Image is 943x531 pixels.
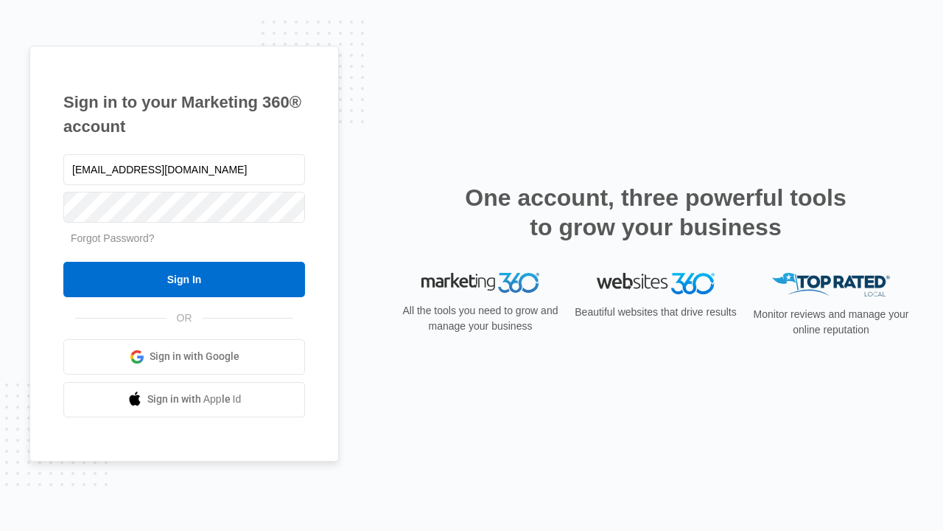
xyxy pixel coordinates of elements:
[772,273,890,297] img: Top Rated Local
[150,349,239,364] span: Sign in with Google
[63,339,305,375] a: Sign in with Google
[71,232,155,244] a: Forgot Password?
[63,262,305,297] input: Sign In
[421,273,539,294] img: Marketing 360
[460,183,851,242] h2: One account, three powerful tools to grow your business
[573,305,738,320] p: Beautiful websites that drive results
[63,90,305,139] h1: Sign in to your Marketing 360® account
[63,382,305,417] a: Sign in with Apple Id
[749,307,914,338] p: Monitor reviews and manage your online reputation
[597,273,715,294] img: Websites 360
[63,154,305,185] input: Email
[147,392,242,407] span: Sign in with Apple Id
[166,310,203,326] span: OR
[398,303,563,334] p: All the tools you need to grow and manage your business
